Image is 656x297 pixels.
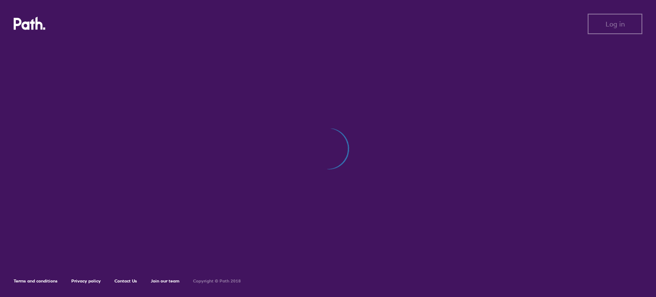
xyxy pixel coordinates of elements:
[14,278,58,284] a: Terms and conditions
[114,278,137,284] a: Contact Us
[71,278,101,284] a: Privacy policy
[193,279,241,284] h6: Copyright © Path 2018
[588,14,642,34] button: Log in
[151,278,179,284] a: Join our team
[606,20,625,28] span: Log in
